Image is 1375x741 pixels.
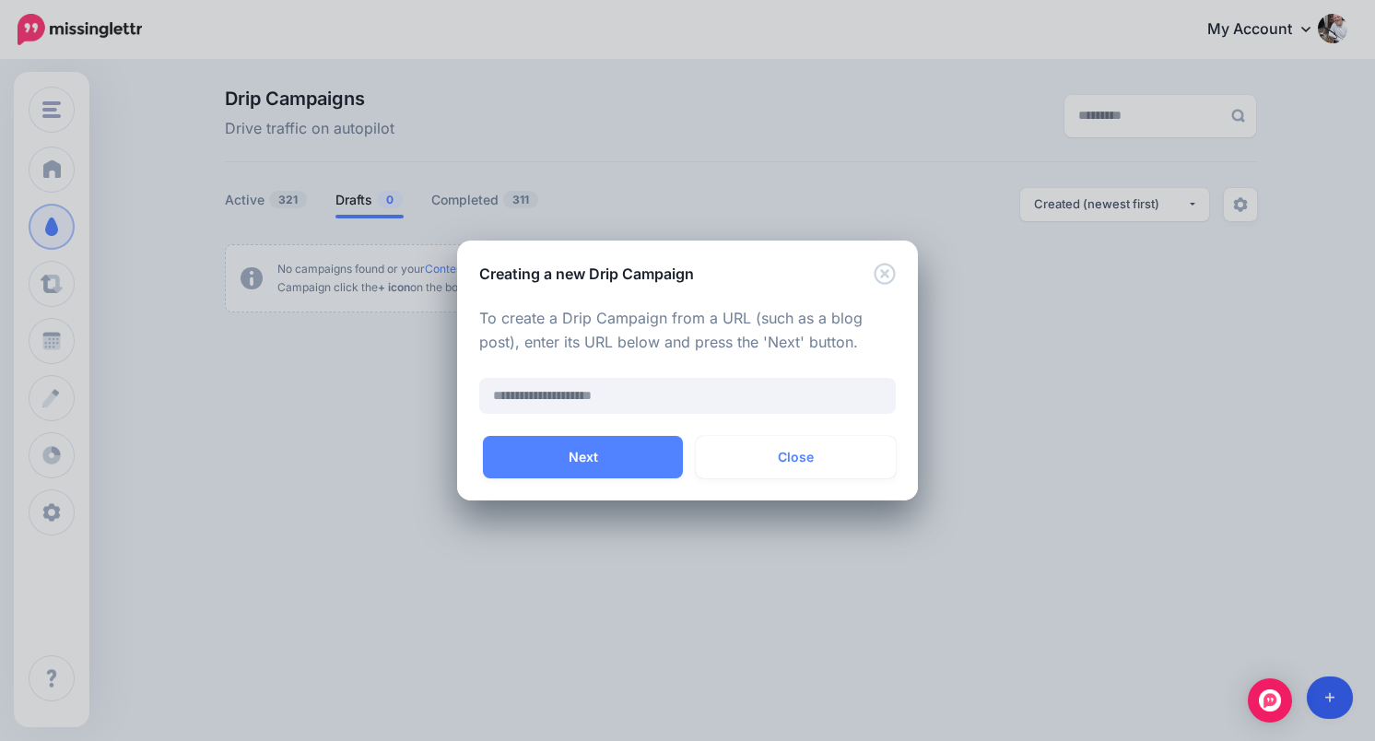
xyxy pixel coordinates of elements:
div: Open Intercom Messenger [1248,678,1292,723]
p: To create a Drip Campaign from a URL (such as a blog post), enter its URL below and press the 'Ne... [479,307,896,355]
h5: Creating a new Drip Campaign [479,263,694,285]
button: Close [874,263,896,286]
button: Close [696,436,896,478]
button: Next [483,436,683,478]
